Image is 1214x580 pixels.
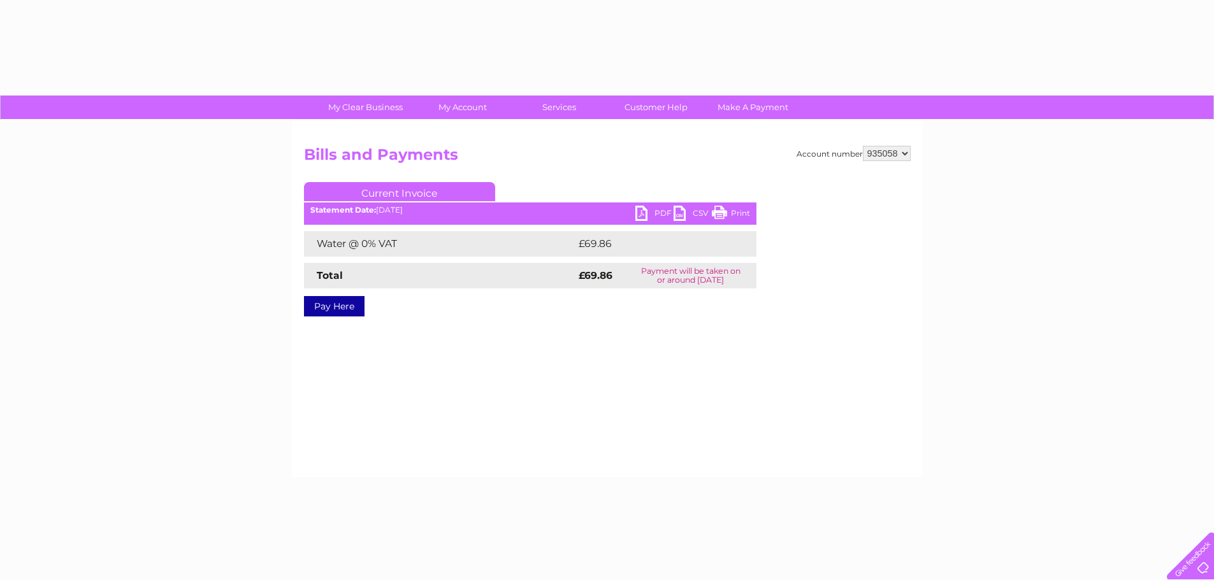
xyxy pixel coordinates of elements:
[304,296,365,316] a: Pay Here
[575,231,732,257] td: £69.86
[700,95,806,119] a: Make A Payment
[507,95,612,119] a: Services
[674,206,712,224] a: CSV
[304,146,911,170] h2: Bills and Payments
[410,95,515,119] a: My Account
[797,146,911,161] div: Account number
[603,95,709,119] a: Customer Help
[304,231,575,257] td: Water @ 0% VAT
[304,182,495,201] a: Current Invoice
[310,205,376,215] b: Statement Date:
[579,269,612,281] strong: £69.86
[625,263,756,288] td: Payment will be taken on or around [DATE]
[317,269,343,281] strong: Total
[635,206,674,224] a: PDF
[304,206,756,215] div: [DATE]
[313,95,418,119] a: My Clear Business
[712,206,750,224] a: Print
